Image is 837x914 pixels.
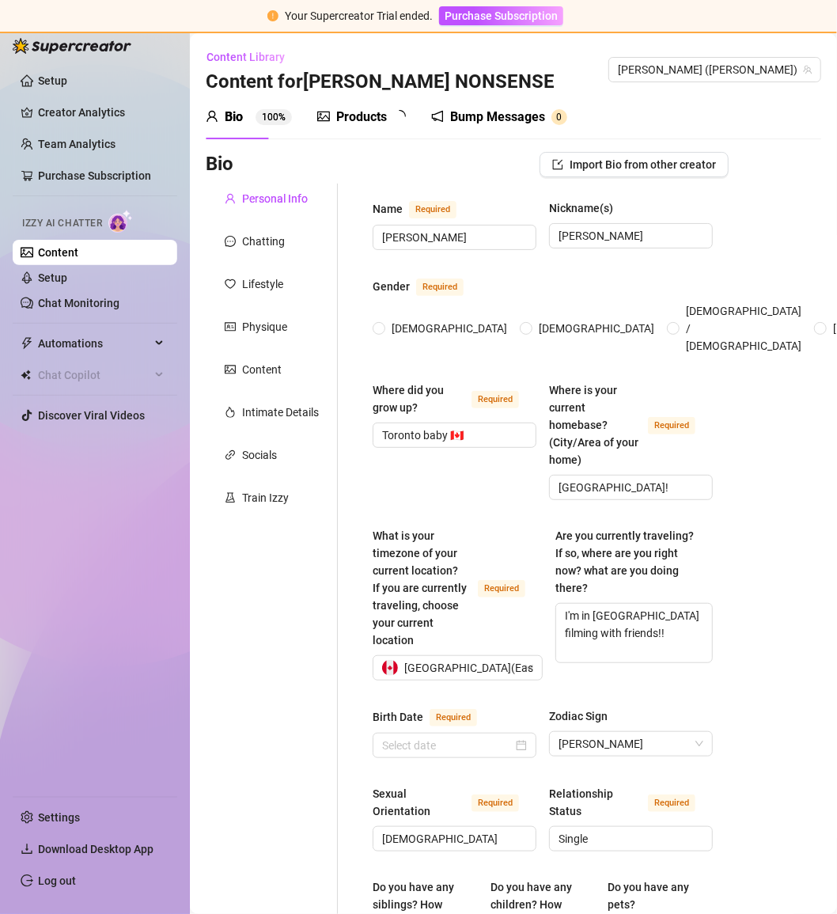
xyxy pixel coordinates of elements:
[404,656,583,680] span: [GEOGRAPHIC_DATA] ( Eastern Time )
[225,321,236,332] span: idcard
[21,843,33,855] span: download
[382,737,513,754] input: Birth Date
[559,479,700,496] input: Where is your current homebase? (City/Area of your home)
[373,278,410,295] div: Gender
[225,449,236,461] span: link
[242,190,308,207] div: Personal Info
[551,109,567,125] sup: 0
[409,201,456,218] span: Required
[267,10,278,21] span: exclamation-circle
[206,44,297,70] button: Content Library
[38,874,76,887] a: Log out
[439,6,563,25] button: Purchase Subscription
[549,707,619,725] label: Zodiac Sign
[618,58,812,82] span: MOLLY NONSENSE (mollynonsense)
[225,236,236,247] span: message
[38,297,119,309] a: Chat Monitoring
[549,785,642,820] div: Relationship Status
[22,216,102,231] span: Izzy AI Chatter
[549,785,713,820] label: Relationship Status
[225,108,243,127] div: Bio
[38,843,153,855] span: Download Desktop App
[648,417,695,434] span: Required
[373,707,494,726] label: Birth Date
[431,110,444,123] span: notification
[206,70,555,95] h3: Content for [PERSON_NAME] NONSENSE
[38,331,150,356] span: Automations
[21,370,31,381] img: Chat Copilot
[38,271,67,284] a: Setup
[555,529,694,594] span: Are you currently traveling? If so, where are you right now? what are you doing there?
[373,785,465,820] div: Sexual Orientation
[556,604,712,662] textarea: I'm in [GEOGRAPHIC_DATA] filming with friends!!
[225,364,236,375] span: picture
[382,229,524,246] input: Name
[108,210,133,233] img: AI Chatter
[38,409,145,422] a: Discover Viral Videos
[392,109,407,123] span: loading
[385,320,513,337] span: [DEMOGRAPHIC_DATA]
[256,109,292,125] sup: 100%
[38,169,151,182] a: Purchase Subscription
[608,878,714,913] label: Do you have any pets?
[13,38,131,54] img: logo-BBDzfeDw.svg
[225,279,236,290] span: heart
[242,233,285,250] div: Chatting
[680,302,808,355] span: [DEMOGRAPHIC_DATA] / [DEMOGRAPHIC_DATA]
[206,110,218,123] span: user
[608,878,703,913] div: Do you have any pets?
[373,529,467,647] span: What is your timezone of your current location? If you are currently traveling, choose your curre...
[242,275,283,293] div: Lifestyle
[549,199,613,217] div: Nickname(s)
[382,427,524,444] input: Where did you grow up?
[38,138,116,150] a: Team Analytics
[242,404,319,421] div: Intimate Details
[38,811,80,824] a: Settings
[285,9,433,22] span: Your Supercreator Trial ended.
[225,407,236,418] span: fire
[552,159,563,170] span: import
[373,200,403,218] div: Name
[225,492,236,503] span: experiment
[559,227,700,245] input: Nickname(s)
[38,100,165,125] a: Creator Analytics
[472,795,519,812] span: Required
[373,381,536,416] label: Where did you grow up?
[570,158,716,171] span: Import Bio from other creator
[532,320,661,337] span: [DEMOGRAPHIC_DATA]
[549,199,624,217] label: Nickname(s)
[549,381,713,468] label: Where is your current homebase? (City/Area of your home)
[206,51,285,63] span: Content Library
[559,732,703,756] span: Leo
[540,152,729,177] button: Import Bio from other creator
[439,9,563,22] a: Purchase Subscription
[478,580,525,597] span: Required
[242,489,289,506] div: Train Izzy
[21,337,33,350] span: thunderbolt
[549,381,642,468] div: Where is your current homebase? (City/Area of your home)
[38,362,150,388] span: Chat Copilot
[373,199,474,218] label: Name
[317,110,330,123] span: picture
[373,708,423,726] div: Birth Date
[242,361,282,378] div: Content
[38,74,67,87] a: Setup
[373,381,465,416] div: Where did you grow up?
[803,65,812,74] span: team
[450,108,545,127] div: Bump Messages
[225,193,236,204] span: user
[559,830,700,848] input: Relationship Status
[472,391,519,408] span: Required
[38,246,78,259] a: Content
[445,9,558,22] span: Purchase Subscription
[416,279,464,296] span: Required
[206,152,233,177] h3: Bio
[373,277,481,296] label: Gender
[242,446,277,464] div: Socials
[336,108,387,127] div: Products
[242,318,287,336] div: Physique
[549,707,608,725] div: Zodiac Sign
[430,709,477,726] span: Required
[373,785,536,820] label: Sexual Orientation
[382,660,398,676] img: ca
